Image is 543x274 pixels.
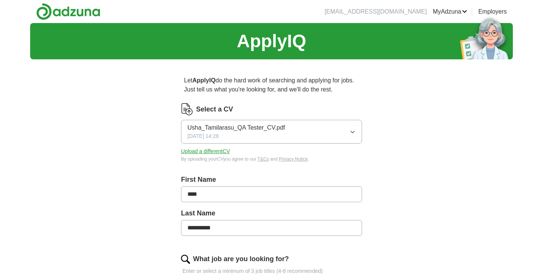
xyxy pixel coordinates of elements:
[181,103,193,115] img: CV Icon
[325,7,427,16] li: [EMAIL_ADDRESS][DOMAIN_NAME]
[181,120,362,144] button: Usha_Tamilarasu_QA Tester_CV.pdf[DATE] 14:28
[36,3,100,20] img: Adzuna logo
[237,28,306,55] h1: ApplyIQ
[181,73,362,97] p: Let do the hard work of searching and applying for jobs. Just tell us what you're looking for, an...
[192,77,215,84] strong: ApplyIQ
[181,255,190,264] img: search.png
[193,254,289,264] label: What job are you looking for?
[187,123,285,132] span: Usha_Tamilarasu_QA Tester_CV.pdf
[196,104,233,115] label: Select a CV
[181,208,362,218] label: Last Name
[187,132,219,140] span: [DATE] 14:28
[181,175,362,185] label: First Name
[258,156,269,162] a: T&Cs
[181,156,362,163] div: By uploading your CV you agree to our and .
[433,7,468,16] a: MyAdzuna
[181,147,230,155] button: Upload a differentCV
[279,156,308,162] a: Privacy Notice
[478,7,507,16] a: Employers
